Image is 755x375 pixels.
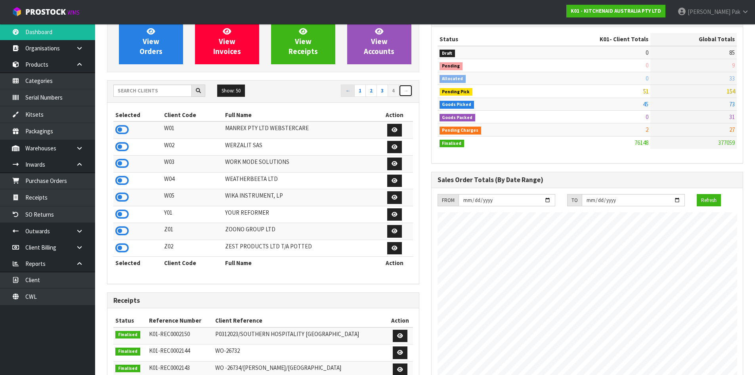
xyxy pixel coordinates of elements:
span: K01-REC0002143 [149,364,190,371]
span: K01 [600,35,610,43]
a: ViewAccounts [347,19,411,64]
div: TO [567,194,582,207]
span: ProStock [25,7,66,17]
a: 2 [365,85,377,97]
span: Finalised [115,348,140,356]
span: 0 [646,113,648,121]
span: View Invoices [213,27,241,56]
th: Reference Number [147,314,213,327]
span: K01-REC0002150 [149,330,190,338]
td: W02 [162,138,223,156]
a: K01 - KITCHENAID AUSTRALIA PTY LTD [566,5,665,17]
span: View Orders [140,27,162,56]
span: 2 [646,126,648,133]
span: WO-26732 [215,347,240,354]
a: 3 [377,85,388,97]
span: Pending Pick [440,88,473,96]
td: W04 [162,172,223,189]
th: Action [376,257,413,269]
img: cube-alt.png [12,7,22,17]
a: 1 [354,85,366,97]
td: WERZALIT SAS [223,138,376,156]
span: 0 [646,62,648,69]
td: W05 [162,189,223,206]
td: ZOONO GROUP LTD [223,223,376,240]
th: Client Code [162,109,223,121]
span: 0 [646,75,648,82]
span: Pak [732,8,740,15]
small: WMS [67,9,80,16]
a: ViewReceipts [271,19,335,64]
td: W03 [162,156,223,173]
input: Search clients [113,85,192,97]
span: 76148 [635,139,648,146]
th: - Client Totals [536,33,650,46]
span: 0 [646,49,648,56]
span: 31 [729,113,735,121]
button: Refresh [697,194,721,207]
span: [PERSON_NAME] [688,8,730,15]
td: WIKA INSTRUMENT, LP [223,189,376,206]
td: WEATHERBEETA LTD [223,172,376,189]
span: 45 [643,100,648,108]
span: Goods Picked [440,101,474,109]
a: ← [341,85,355,97]
th: Client Code [162,257,223,269]
span: 154 [726,87,735,95]
th: Selected [113,109,162,121]
span: K01-REC0002144 [149,347,190,354]
h3: Sales Order Totals (By Date Range) [438,176,737,184]
span: Finalised [115,331,140,339]
span: WO -26734/[PERSON_NAME]/[GEOGRAPHIC_DATA] [215,364,341,371]
a: ViewOrders [119,19,183,64]
th: Action [376,109,413,121]
td: Y01 [162,206,223,223]
a: ViewInvoices [195,19,259,64]
td: Z01 [162,223,223,240]
td: ZEST PRODUCTS LTD T/A POTTED [223,240,376,257]
td: Z02 [162,240,223,257]
div: FROM [438,194,459,207]
span: 85 [729,49,735,56]
nav: Page navigation [269,85,413,98]
span: 33 [729,75,735,82]
span: P0312023/SOUTHERN HOSPITALITY [GEOGRAPHIC_DATA] [215,330,359,338]
span: 27 [729,126,735,133]
a: 4 [388,85,399,97]
th: Status [113,314,147,327]
span: Pending [440,62,463,70]
span: Finalised [440,140,464,148]
strong: K01 - KITCHENAID AUSTRALIA PTY LTD [571,8,661,14]
th: Action [387,314,413,327]
td: YOUR REFORMER [223,206,376,223]
button: Show: 50 [217,85,245,97]
span: Draft [440,50,455,58]
span: Allocated [440,75,466,83]
a: → [399,85,413,97]
span: Pending Charges [440,127,482,135]
span: 377059 [718,139,735,146]
span: View Accounts [364,27,394,56]
span: View Receipts [289,27,318,56]
span: 73 [729,100,735,108]
span: 51 [643,87,648,95]
h3: Receipts [113,297,413,304]
td: W01 [162,121,223,138]
th: Global Totals [650,33,737,46]
th: Full Name [223,257,376,269]
span: Goods Packed [440,114,476,122]
span: Finalised [115,365,140,373]
th: Full Name [223,109,376,121]
td: WORK MODE SOLUTIONS [223,156,376,173]
th: Client Reference [213,314,387,327]
span: 9 [732,62,735,69]
td: MANREX PTY LTD WEBSTERCARE [223,121,376,138]
th: Status [438,33,537,46]
th: Selected [113,257,162,269]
